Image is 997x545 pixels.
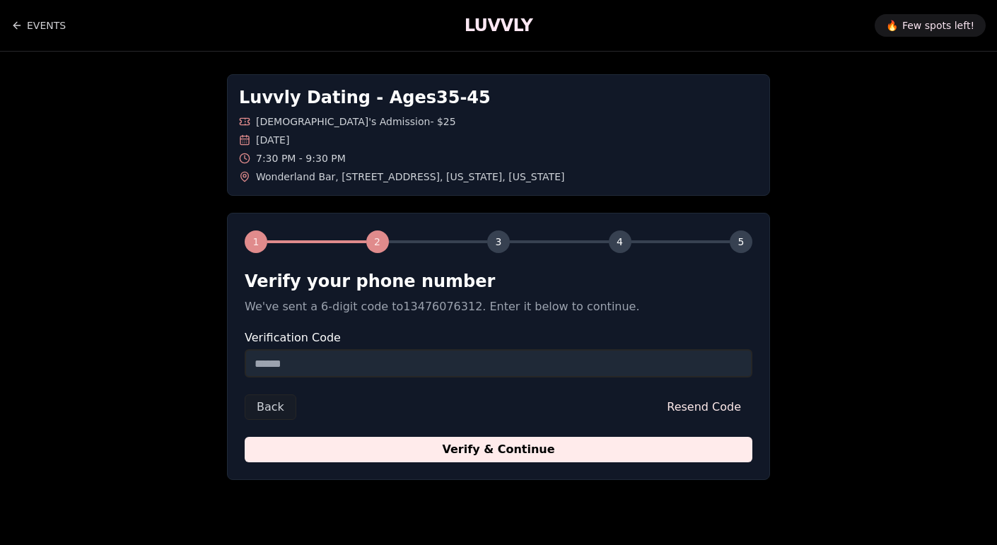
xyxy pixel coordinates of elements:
div: 2 [366,230,389,253]
div: 4 [609,230,631,253]
div: 5 [730,230,752,253]
label: Verification Code [245,332,752,344]
a: LUVVLY [465,14,532,37]
span: Wonderland Bar , [STREET_ADDRESS] , [US_STATE] , [US_STATE] [256,170,564,184]
div: 3 [487,230,510,253]
button: Back [245,394,296,420]
p: We've sent a 6-digit code to 13476076312 . Enter it below to continue. [245,298,752,315]
span: 🔥 [886,18,898,33]
a: Back to events [11,11,66,40]
button: Resend Code [655,394,752,420]
h2: Verify your phone number [245,270,752,293]
button: Verify & Continue [245,437,752,462]
span: 7:30 PM - 9:30 PM [256,151,346,165]
span: [DEMOGRAPHIC_DATA]'s Admission - $25 [256,115,456,129]
span: [DATE] [256,133,289,147]
h1: Luvvly Dating - Ages 35 - 45 [239,86,758,109]
div: 1 [245,230,267,253]
span: Few spots left! [902,18,974,33]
